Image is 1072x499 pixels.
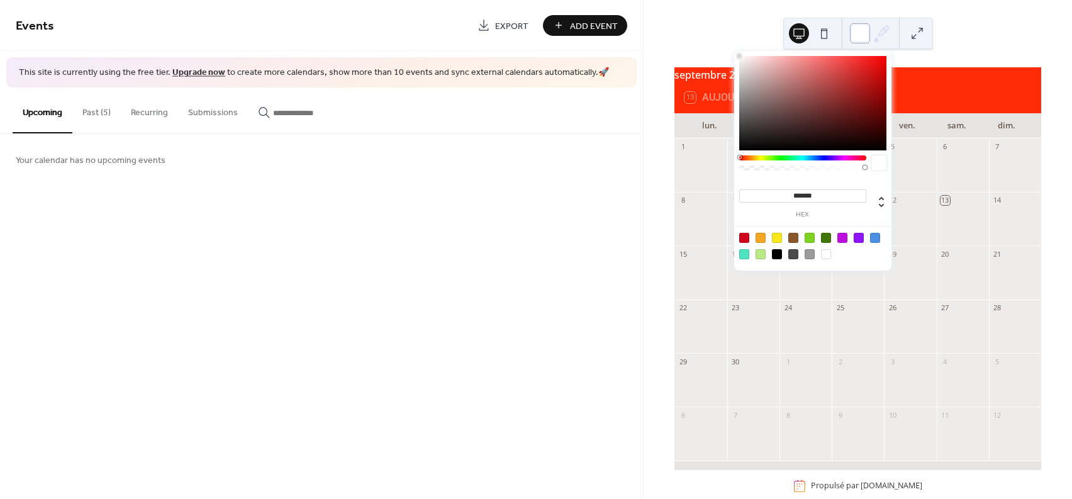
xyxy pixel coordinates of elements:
a: Upgrade now [172,64,225,81]
span: Events [16,14,54,38]
div: #50E3C2 [739,249,749,259]
div: 27 [941,303,950,313]
div: 3 [888,357,897,366]
div: #B8E986 [756,249,766,259]
div: 28 [993,303,1002,313]
button: Upcoming [13,87,72,133]
a: Export [468,15,538,36]
div: 7 [993,142,1002,152]
div: 8 [783,410,793,420]
div: 11 [941,410,950,420]
div: 24 [783,303,793,313]
div: #7ED321 [805,233,815,243]
div: 12 [993,410,1002,420]
a: [DOMAIN_NAME] [861,481,922,491]
div: 13 [941,196,950,205]
div: #8B572A [788,233,798,243]
div: 25 [835,303,845,313]
div: #417505 [821,233,831,243]
div: 15 [678,249,688,259]
div: 21 [993,249,1002,259]
div: 5 [888,142,897,152]
div: 26 [888,303,897,313]
div: 6 [941,142,950,152]
div: dim. [981,113,1031,138]
div: lun. [684,113,734,138]
div: 12 [888,196,897,205]
div: 19 [888,249,897,259]
button: Recurring [121,87,178,132]
div: 7 [731,410,740,420]
div: 22 [678,303,688,313]
label: hex [739,211,866,218]
div: sam. [932,113,982,138]
button: Submissions [178,87,248,132]
span: Export [495,20,528,33]
div: 20 [941,249,950,259]
div: 10 [888,410,897,420]
div: #F8E71C [772,233,782,243]
div: 23 [731,303,740,313]
div: #BD10E0 [837,233,847,243]
div: #FFFFFF [821,249,831,259]
div: #4A4A4A [788,249,798,259]
div: #9013FE [854,233,864,243]
div: 30 [731,357,740,366]
div: #F5A623 [756,233,766,243]
span: Add Event [570,20,618,33]
div: 16 [731,249,740,259]
div: 1 [678,142,688,152]
div: 1 [783,357,793,366]
div: 2 [835,357,845,366]
div: 2 [731,142,740,152]
div: 8 [678,196,688,205]
div: 4 [941,357,950,366]
span: Your calendar has no upcoming events [16,154,165,167]
div: Propulsé par [811,481,922,491]
div: 9 [835,410,845,420]
div: #9B9B9B [805,249,815,259]
div: #D0021B [739,233,749,243]
div: 9 [731,196,740,205]
button: Add Event [543,15,627,36]
span: This site is currently using the free tier. to create more calendars, show more than 10 events an... [19,67,609,79]
div: #000000 [772,249,782,259]
div: 5 [993,357,1002,366]
div: #4A90E2 [870,233,880,243]
div: 6 [678,410,688,420]
div: septembre 2025 [674,67,1041,82]
div: ven. [883,113,932,138]
button: Past (5) [72,87,121,132]
div: 29 [678,357,688,366]
div: 14 [993,196,1002,205]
